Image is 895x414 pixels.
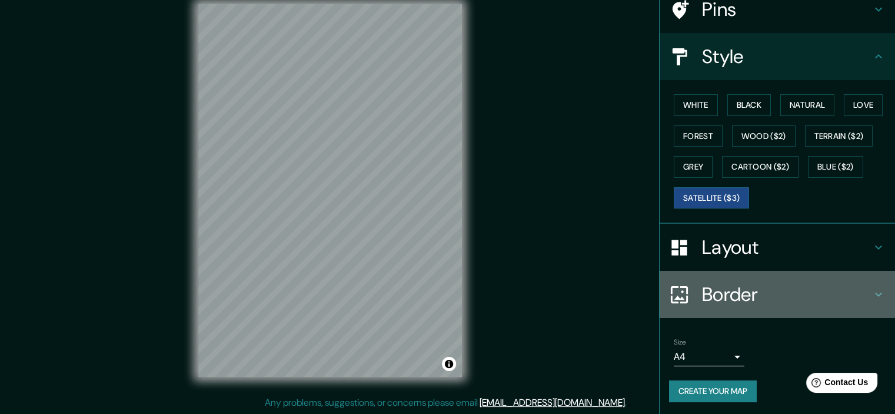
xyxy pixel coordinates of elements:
button: Cartoon ($2) [722,156,798,178]
button: Grey [674,156,713,178]
button: Toggle attribution [442,357,456,371]
h4: Border [702,283,871,306]
button: Love [844,94,883,116]
label: Size [674,337,686,347]
iframe: Help widget launcher [790,368,882,401]
a: [EMAIL_ADDRESS][DOMAIN_NAME] [480,396,625,409]
div: . [628,396,631,410]
button: Black [727,94,771,116]
button: Wood ($2) [732,125,796,147]
button: Natural [780,94,834,116]
div: . [627,396,628,410]
div: Layout [660,224,895,271]
button: Forest [674,125,723,147]
canvas: Map [198,4,462,377]
div: A4 [674,347,744,366]
button: White [674,94,718,116]
p: Any problems, suggestions, or concerns please email . [265,396,627,410]
button: Satellite ($3) [674,187,749,209]
div: Border [660,271,895,318]
h4: Layout [702,236,871,259]
button: Blue ($2) [808,156,863,178]
div: Style [660,33,895,80]
h4: Style [702,45,871,68]
button: Terrain ($2) [805,125,873,147]
button: Create your map [669,380,757,402]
